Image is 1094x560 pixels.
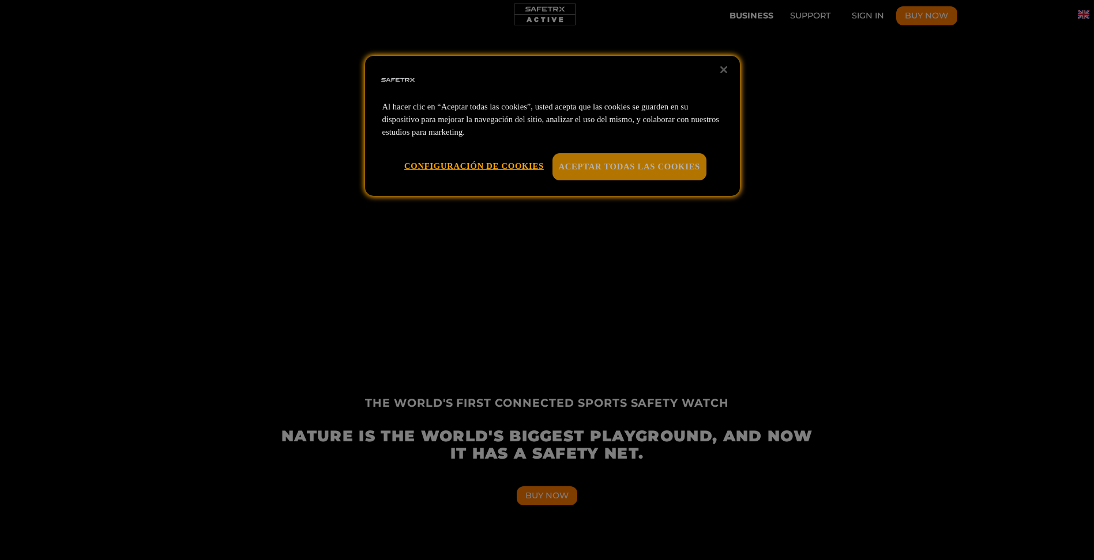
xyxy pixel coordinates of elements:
[552,153,706,180] button: Aceptar todas las cookies
[404,153,544,179] button: Configuración de cookies
[365,56,740,195] div: Privacidad
[379,62,416,99] img: Logotipo de la empresa
[382,101,723,139] p: Al hacer clic en “Aceptar todas las cookies”, usted acepta que las cookies se guarden en su dispo...
[711,57,736,82] button: Cerrar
